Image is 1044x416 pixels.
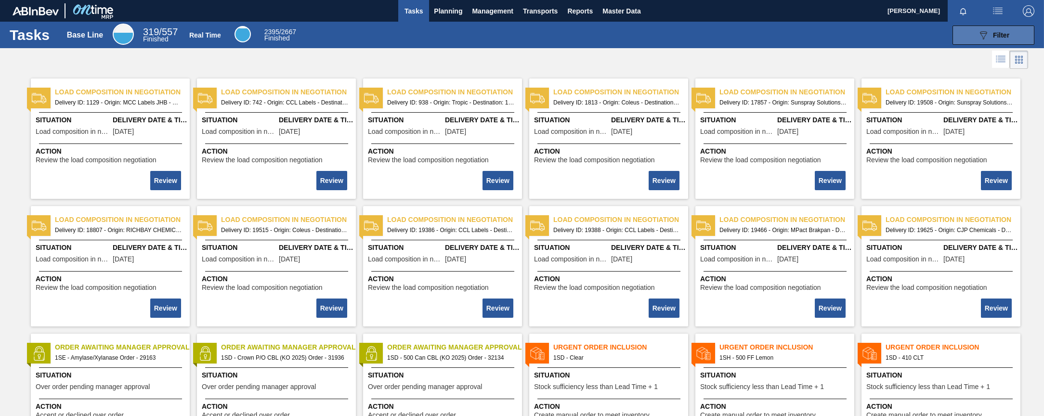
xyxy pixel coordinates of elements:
[221,97,348,108] span: Delivery ID: 742 - Origin: CCL Labels - Destination: 1SD
[815,171,846,190] button: Review
[143,35,169,43] span: Finished
[202,146,353,156] span: Action
[816,298,847,319] div: Complete task: 2283165
[32,219,46,233] img: status
[317,298,348,319] div: Complete task: 2283160
[567,5,593,17] span: Reports
[700,284,821,291] span: Review the load composition negotiation
[777,243,852,253] span: Delivery Date & Time
[886,352,1013,363] span: 1SD - 410 CLT
[886,342,1020,352] span: Urgent Order Inclusion
[368,402,520,412] span: Action
[202,383,316,390] span: Over order pending manager approval
[317,170,348,191] div: Complete task: 2283145
[113,128,134,135] span: 03/31/2023,
[279,115,353,125] span: Delivery Date & Time
[866,128,941,135] span: Load composition in negotiation
[866,146,1018,156] span: Action
[36,146,187,156] span: Action
[368,256,443,263] span: Load composition in negotiation
[387,342,522,352] span: Order Awaiting Manager Approval
[472,5,513,17] span: Management
[189,31,221,39] div: Real Time
[202,370,353,380] span: Situation
[32,346,46,361] img: status
[611,256,632,263] span: 10/01/2025,
[866,243,941,253] span: Situation
[700,370,852,380] span: Situation
[316,299,347,318] button: Review
[777,115,852,125] span: Delivery Date & Time
[943,128,965,135] span: 10/16/2025,
[719,225,847,235] span: Delivery ID: 19466 - Origin: MPact Brakpan - Destination: 1SA
[150,171,181,190] button: Review
[264,28,296,36] span: / 2667
[55,225,182,235] span: Delivery ID: 18807 - Origin: RICHBAY CHEMICALS PTY LTD - Destination: 1SE
[534,370,686,380] span: Situation
[992,5,1004,17] img: userActions
[10,29,54,40] h1: Tasks
[445,115,520,125] span: Delivery Date & Time
[403,5,424,17] span: Tasks
[55,87,190,97] span: Load composition in negotiation
[55,215,190,225] span: Load composition in negotiation
[55,342,190,352] span: Order Awaiting Manager Approval
[700,115,775,125] span: Situation
[534,243,609,253] span: Situation
[777,256,798,263] span: 10/03/2025,
[36,115,110,125] span: Situation
[866,383,990,390] span: Stock sufficiency less than Lead Time + 1
[534,128,609,135] span: Load composition in negotiation
[221,225,348,235] span: Delivery ID: 19515 - Origin: Coleus - Destination: 1SD
[368,115,443,125] span: Situation
[553,87,688,97] span: Load composition in negotiation
[264,28,279,36] span: 2395
[198,219,212,233] img: status
[611,243,686,253] span: Delivery Date & Time
[387,87,522,97] span: Load composition in negotiation
[534,256,609,263] span: Load composition in negotiation
[264,34,290,42] span: Finished
[886,97,1013,108] span: Delivery ID: 19508 - Origin: Sunspray Solutions - Destination: 1SB
[534,156,655,164] span: Review the load composition negotiation
[700,243,775,253] span: Situation
[953,26,1034,45] button: Filter
[202,256,276,263] span: Load composition in negotiation
[649,171,679,190] button: Review
[948,4,979,18] button: Notifications
[36,284,157,291] span: Review the load composition negotiation
[113,243,187,253] span: Delivery Date & Time
[113,24,134,45] div: Base Line
[483,299,513,318] button: Review
[700,256,775,263] span: Load composition in negotiation
[150,299,181,318] button: Review
[866,274,1018,284] span: Action
[151,170,182,191] div: Complete task: 2283144
[530,219,545,233] img: status
[611,115,686,125] span: Delivery Date & Time
[279,256,300,263] span: 10/04/2025,
[862,219,877,233] img: status
[221,342,356,352] span: Order Awaiting Manager Approval
[445,243,520,253] span: Delivery Date & Time
[553,225,680,235] span: Delivery ID: 19388 - Origin: CCL Labels - Destination: 1SB
[264,29,296,41] div: Real Time
[886,225,1013,235] span: Delivery ID: 19625 - Origin: CJP Chemicals - Destination: 1SB
[364,219,378,233] img: status
[387,225,514,235] span: Delivery ID: 19386 - Origin: CCL Labels - Destination: 1SB
[143,26,159,37] span: 319
[221,352,348,363] span: 1SD - Crown P/O CBL (KO 2025) Order - 31936
[36,274,187,284] span: Action
[36,370,187,380] span: Situation
[700,383,824,390] span: Stock sufficiency less than Lead Time + 1
[777,128,798,135] span: 08/11/2025,
[387,97,514,108] span: Delivery ID: 938 - Origin: Tropic - Destination: 1SD
[221,215,356,225] span: Load composition in negotiation
[55,97,182,108] span: Delivery ID: 1129 - Origin: MCC Labels JHB - Destination: 1SD
[719,342,854,352] span: Urgent Order Inclusion
[202,115,276,125] span: Situation
[886,215,1020,225] span: Load composition in negotiation
[866,402,1018,412] span: Action
[992,51,1010,69] div: List Vision
[611,128,632,135] span: 06/02/2023,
